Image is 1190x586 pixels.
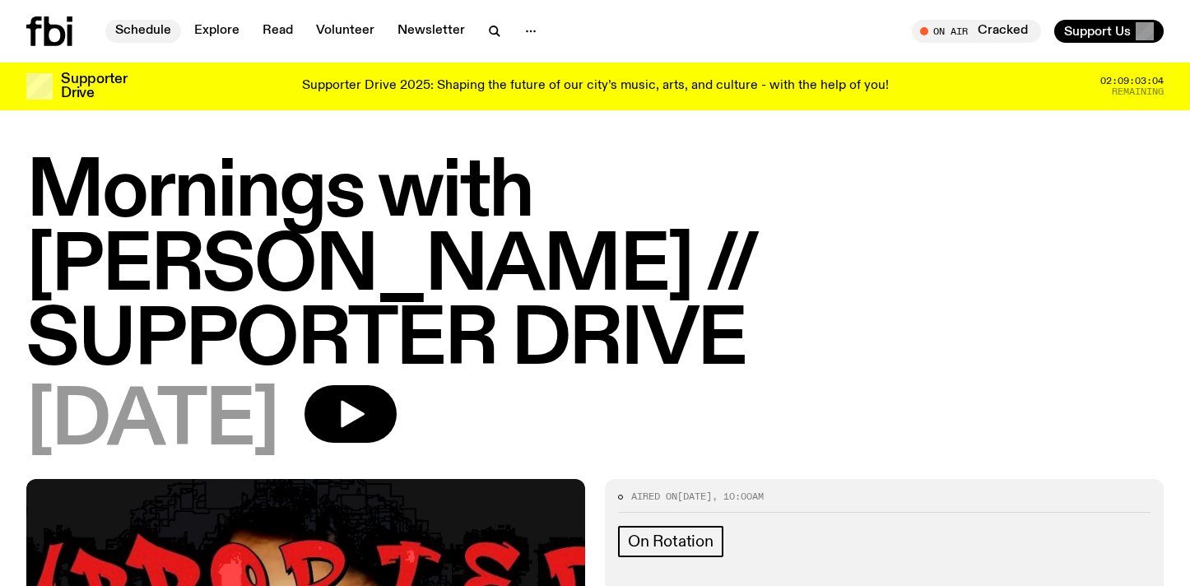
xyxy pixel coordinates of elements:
[105,20,181,43] a: Schedule
[677,490,712,503] span: [DATE]
[184,20,249,43] a: Explore
[1112,87,1164,96] span: Remaining
[912,20,1041,43] button: On AirCracked
[1054,20,1164,43] button: Support Us
[628,533,714,551] span: On Rotation
[61,72,127,100] h3: Supporter Drive
[26,156,1164,379] h1: Mornings with [PERSON_NAME] // SUPPORTER DRIVE
[388,20,475,43] a: Newsletter
[618,526,723,557] a: On Rotation
[1064,24,1131,39] span: Support Us
[26,385,278,459] span: [DATE]
[253,20,303,43] a: Read
[306,20,384,43] a: Volunteer
[712,490,764,503] span: , 10:00am
[302,79,889,94] p: Supporter Drive 2025: Shaping the future of our city’s music, arts, and culture - with the help o...
[631,490,677,503] span: Aired on
[1100,77,1164,86] span: 02:09:03:04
